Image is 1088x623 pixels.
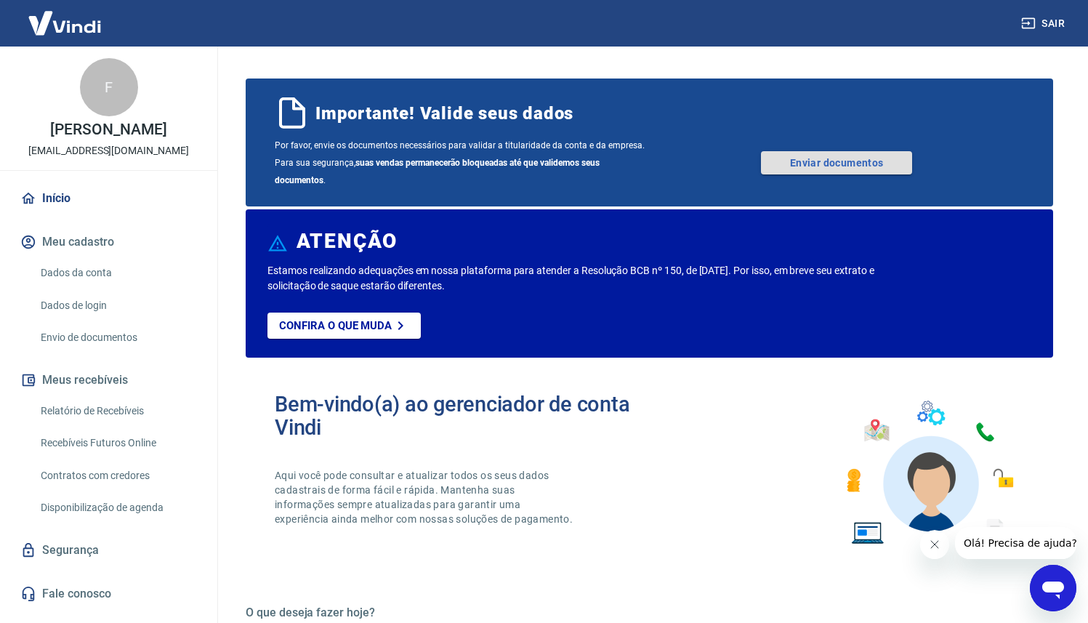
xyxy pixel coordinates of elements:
[955,527,1076,559] iframe: Mensagem da empresa
[297,234,398,249] h6: ATENÇÃO
[80,58,138,116] div: F
[17,534,200,566] a: Segurança
[35,258,200,288] a: Dados da conta
[17,364,200,396] button: Meus recebíveis
[275,137,650,189] span: Por favor, envie os documentos necessários para validar a titularidade da conta e da empresa. Par...
[17,1,112,45] img: Vindi
[35,428,200,458] a: Recebíveis Futuros Online
[35,461,200,491] a: Contratos com credores
[1030,565,1076,611] iframe: Botão para abrir a janela de mensagens
[834,393,1024,553] img: Imagem de um avatar masculino com diversos icones exemplificando as funcionalidades do gerenciado...
[17,226,200,258] button: Meu cadastro
[920,530,949,559] iframe: Fechar mensagem
[1018,10,1071,37] button: Sair
[267,313,421,339] a: Confira o que muda
[50,122,166,137] p: [PERSON_NAME]
[275,393,650,439] h2: Bem-vindo(a) ao gerenciador de conta Vindi
[35,323,200,353] a: Envio de documentos
[275,468,576,526] p: Aqui você pode consultar e atualizar todos os seus dados cadastrais de forma fácil e rápida. Mant...
[35,493,200,523] a: Disponibilização de agenda
[275,158,600,185] b: suas vendas permanecerão bloqueadas até que validemos seus documentos
[35,291,200,321] a: Dados de login
[315,102,573,125] span: Importante! Valide seus dados
[9,10,122,22] span: Olá! Precisa de ajuda?
[761,151,912,174] a: Enviar documentos
[279,319,392,332] p: Confira o que muda
[246,606,1053,620] h5: O que deseja fazer hoje?
[35,396,200,426] a: Relatório de Recebíveis
[267,263,879,294] p: Estamos realizando adequações em nossa plataforma para atender a Resolução BCB nº 150, de [DATE]....
[17,578,200,610] a: Fale conosco
[28,143,189,158] p: [EMAIL_ADDRESS][DOMAIN_NAME]
[17,182,200,214] a: Início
